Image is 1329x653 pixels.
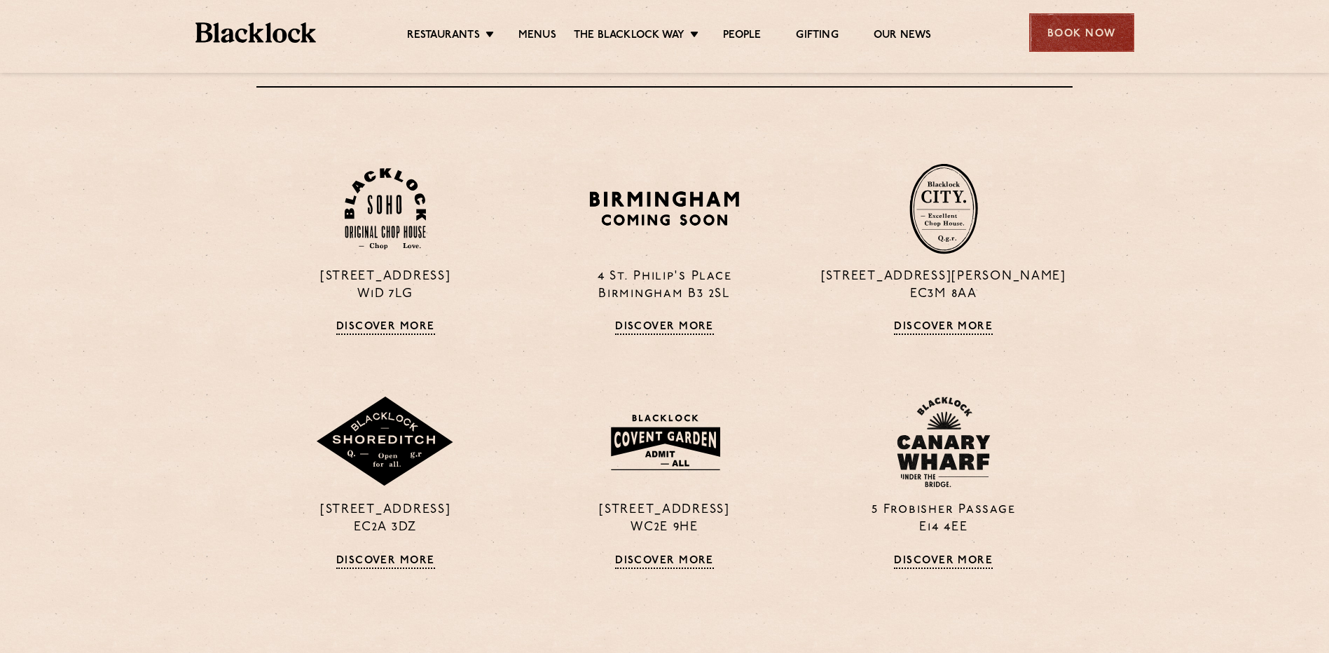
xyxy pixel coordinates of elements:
a: Discover More [894,321,993,335]
a: Discover More [336,555,435,569]
img: City-stamp-default.svg [909,163,978,254]
img: Soho-stamp-default.svg [345,168,426,250]
img: Shoreditch-stamp-v2-default.svg [315,397,455,488]
a: Gifting [796,29,838,44]
div: Book Now [1029,13,1134,52]
p: [STREET_ADDRESS][PERSON_NAME] EC3M 8AA [815,268,1073,303]
a: Discover More [336,321,435,335]
a: Restaurants [407,29,480,44]
img: BL_Textured_Logo-footer-cropped.svg [195,22,317,43]
img: BIRMINGHAM-P22_-e1747915156957.png [587,186,742,231]
p: [STREET_ADDRESS] WC2E 9HE [535,502,793,537]
p: [STREET_ADDRESS] EC2A 3DZ [256,502,514,537]
a: The Blacklock Way [574,29,684,44]
a: Discover More [615,321,714,335]
p: 4 St. Philip's Place Birmingham B3 2SL [535,268,793,303]
p: [STREET_ADDRESS] W1D 7LG [256,268,514,303]
a: People [723,29,761,44]
a: Discover More [894,555,993,569]
a: Menus [518,29,556,44]
p: 5 Frobisher Passage E14 4EE [815,502,1073,537]
a: Our News [874,29,932,44]
a: Discover More [615,555,714,569]
img: BL_CW_Logo_Website.svg [897,397,991,488]
img: BLA_1470_CoventGarden_Website_Solid.svg [597,406,732,479]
